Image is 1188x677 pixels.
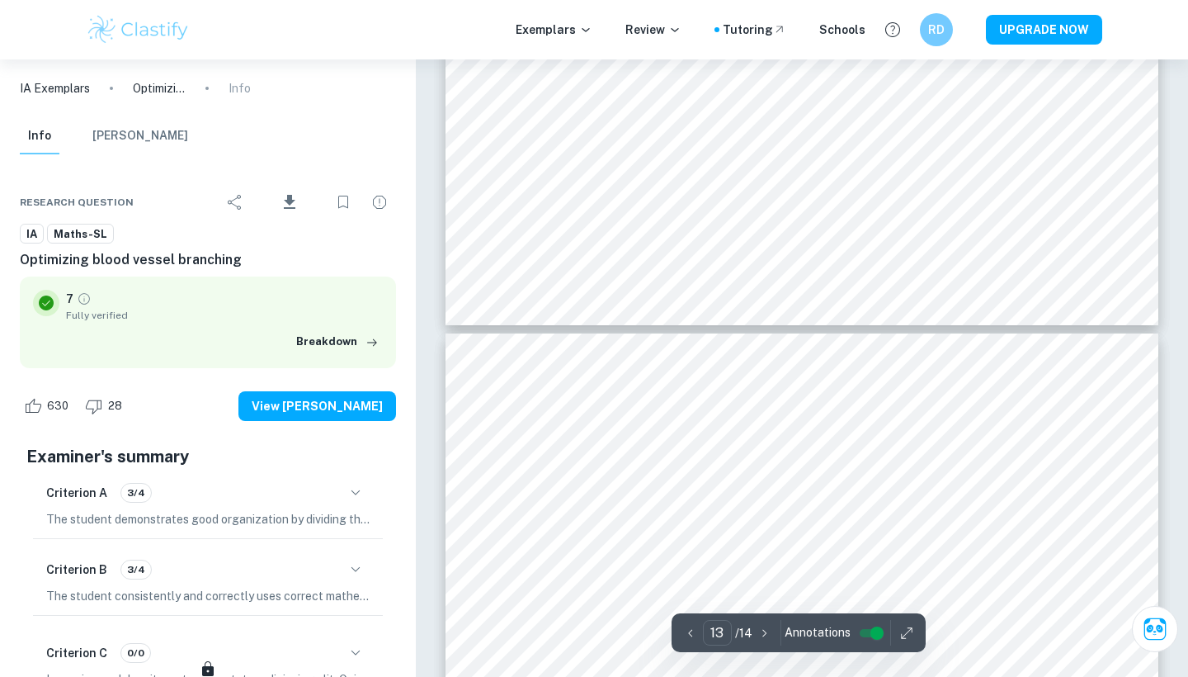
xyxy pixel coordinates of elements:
span: Research question [20,195,134,210]
span: Maths-SL [48,226,113,243]
div: Like [20,393,78,419]
span: Fully verified [66,308,383,323]
button: Help and Feedback [879,16,907,44]
div: Download [255,181,323,224]
p: Optimizing blood vessel branching [133,79,186,97]
span: Annotations [785,624,851,641]
span: 630 [38,398,78,414]
span: IA [21,226,43,243]
p: Review [625,21,681,39]
p: 7 [66,290,73,308]
p: / 14 [735,624,752,642]
img: Clastify logo [86,13,191,46]
a: Schools [819,21,865,39]
div: Dislike [81,393,131,419]
a: IA [20,224,44,244]
button: Info [20,118,59,154]
button: RD [920,13,953,46]
h6: Optimizing blood vessel branching [20,250,396,270]
p: Exemplars [516,21,592,39]
span: 3/4 [121,485,151,500]
div: Bookmark [327,186,360,219]
p: The student consistently and correctly uses correct mathematical notation, symbols, and terminolo... [46,587,370,605]
div: Report issue [363,186,396,219]
a: Grade fully verified [77,291,92,306]
a: IA Exemplars [20,79,90,97]
h6: Criterion B [46,561,107,579]
a: Tutoring [723,21,786,39]
span: 28 [99,398,131,414]
span: 3/4 [121,562,151,577]
div: Share [219,186,252,219]
button: Breakdown [292,329,383,354]
button: UPGRADE NOW [986,15,1102,45]
button: [PERSON_NAME] [92,118,188,154]
p: The student demonstrates good organization by dividing their work into sections and further subdi... [46,510,370,528]
button: View [PERSON_NAME] [238,391,396,421]
h6: RD [927,21,946,39]
button: Ask Clai [1132,606,1178,652]
p: Info [229,79,251,97]
h6: Criterion A [46,484,107,502]
h5: Examiner's summary [26,444,389,469]
a: Maths-SL [47,224,114,244]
